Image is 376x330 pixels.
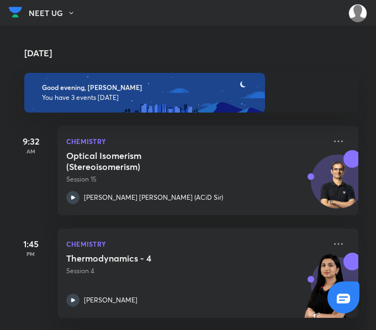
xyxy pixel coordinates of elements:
p: AM [9,148,53,155]
p: Chemistry [66,237,325,251]
h5: 1:45 [9,237,53,251]
img: Company Logo [9,4,22,20]
p: [PERSON_NAME] [PERSON_NAME] (ACiD Sir) [84,193,223,203]
img: evening [24,73,265,113]
p: You have 3 events [DATE] [42,93,341,102]
p: Session 4 [66,266,325,276]
img: unacademy [298,253,358,329]
button: NEET UG [29,5,82,22]
img: Amisha Rani [348,4,367,23]
p: Chemistry [66,135,325,148]
p: [PERSON_NAME] [84,295,137,305]
img: Avatar [311,161,364,214]
h5: Optical Isomerism (Stereoisomerism) [66,150,204,172]
p: PM [9,251,53,257]
a: Company Logo [9,4,22,23]
p: Session 15 [66,174,325,184]
h4: [DATE] [24,49,369,57]
h5: 9:32 [9,135,53,148]
h5: Thermodynamics - 4 [66,253,204,264]
h6: Good evening, [PERSON_NAME] [42,83,341,92]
